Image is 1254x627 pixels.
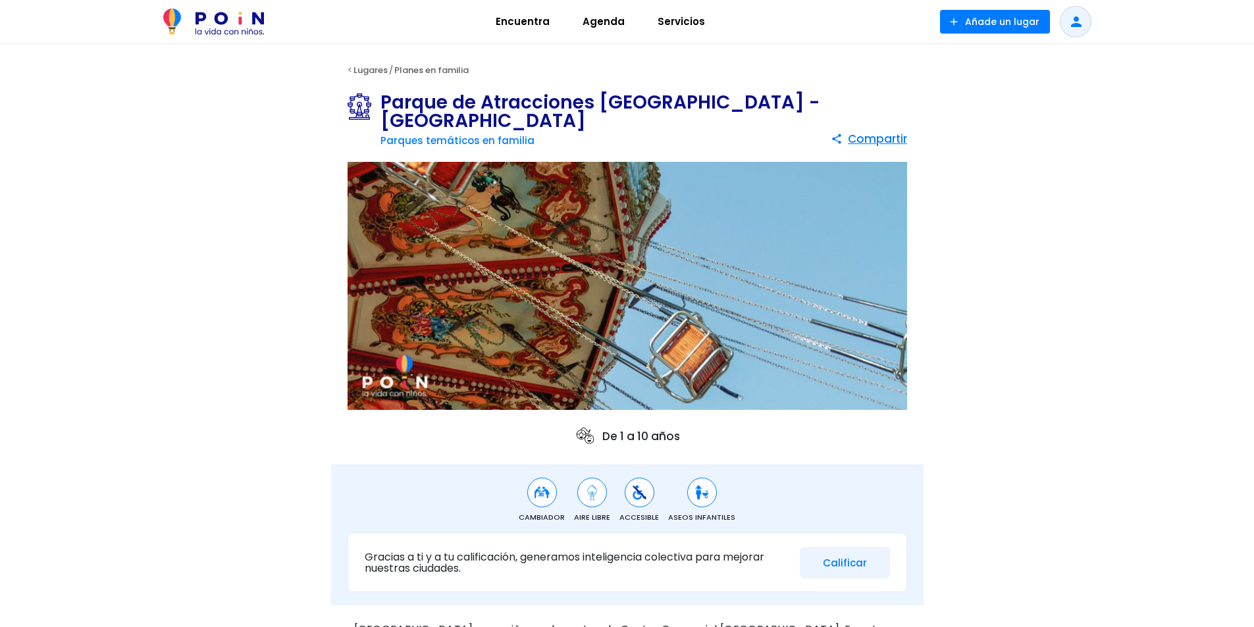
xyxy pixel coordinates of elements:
button: Compartir [831,127,907,151]
img: ages icon [575,426,596,447]
img: Cambiador [534,484,550,501]
h1: Parque de Atracciones [GEOGRAPHIC_DATA] - [GEOGRAPHIC_DATA] [380,93,831,130]
p: Gracias a ti y a tu calificación, generamos inteligencia colectiva para mejorar nuestras ciudades. [365,551,790,574]
span: Agenda [577,11,631,32]
a: Planes en familia [394,64,469,76]
div: < / [331,61,924,80]
span: Accesible [619,512,659,523]
img: Aire Libre [584,484,600,501]
span: Cambiador [519,512,565,523]
span: Aire Libre [574,512,610,523]
span: Servicios [652,11,711,32]
a: Parques temáticos en familia [380,134,535,147]
span: Encuentra [490,11,556,32]
img: POiN [163,9,264,35]
button: Calificar [800,547,890,579]
a: Encuentra [479,6,566,38]
span: Aseos infantiles [668,512,735,523]
a: Lugares [353,64,388,76]
a: Agenda [566,6,641,38]
p: De 1 a 10 años [575,426,680,447]
img: Aseos infantiles [694,484,710,501]
a: Servicios [641,6,721,38]
img: Accesible [631,484,648,501]
img: Parque de Atracciones Sould Park - La Vaguada [348,162,907,411]
img: Parques temáticos en familia [348,93,380,120]
button: Añade un lugar [940,10,1050,34]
